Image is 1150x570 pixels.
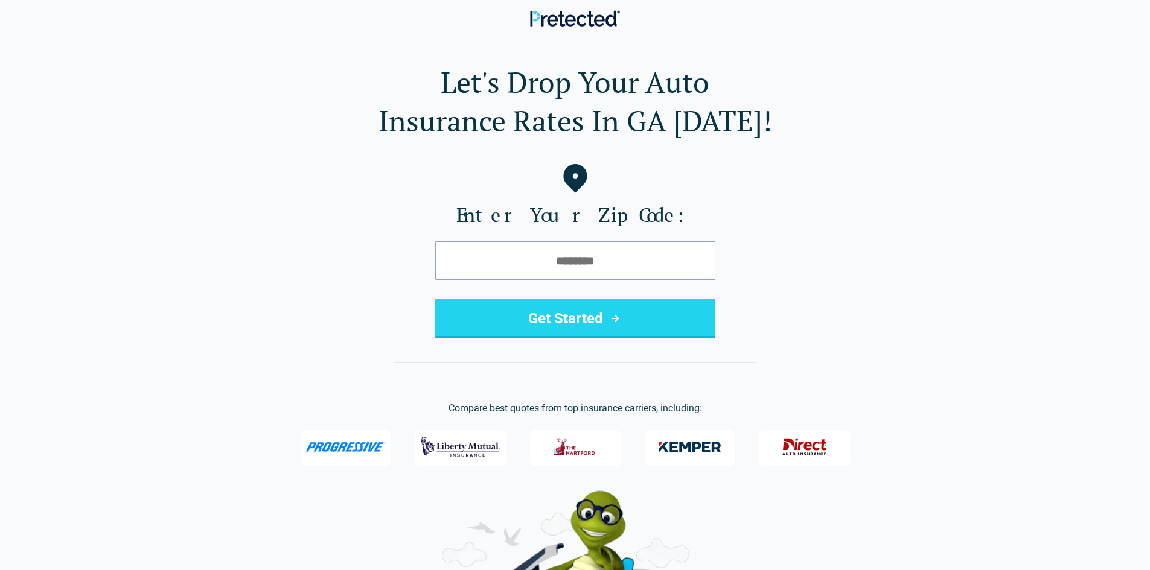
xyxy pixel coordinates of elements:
img: Direct General [775,431,834,463]
button: Get Started [435,299,715,338]
img: Kemper [650,431,730,463]
p: Compare best quotes from top insurance carriers, including: [19,401,1131,416]
img: The Hartford [546,431,605,463]
img: Progressive [305,442,386,452]
h1: Let's Drop Your Auto Insurance Rates In GA [DATE]! [19,63,1131,140]
img: Pretected [530,10,620,27]
label: Enter Your Zip Code: [19,203,1131,227]
img: Liberty Mutual [421,431,500,463]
